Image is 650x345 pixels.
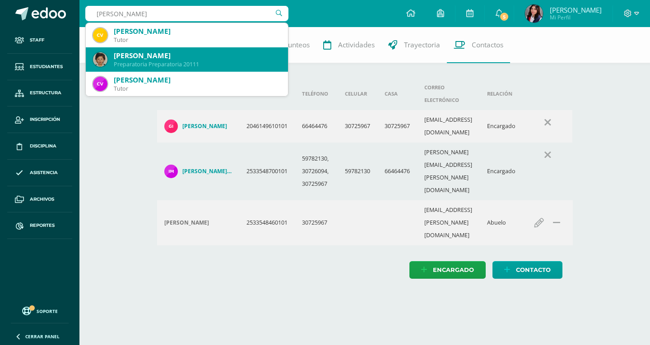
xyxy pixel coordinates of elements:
span: Asistencia [30,169,58,176]
span: [PERSON_NAME] [550,5,602,14]
th: Teléfono [295,78,338,110]
span: 5 [499,12,509,22]
span: Contacto [516,262,551,278]
td: 59782130, 30726094, 30725967 [295,143,338,200]
div: Giovanni Martinez [164,219,232,226]
td: 66464476 [295,110,338,143]
a: Contactos [447,27,510,63]
div: Tutor [114,36,281,44]
td: [EMAIL_ADDRESS][PERSON_NAME][DOMAIN_NAME] [417,200,480,245]
span: Mi Perfil [550,14,602,21]
td: 66464476 [377,143,417,200]
div: Tutor [114,85,281,92]
a: Asistencia [7,160,72,186]
th: Correo electrónico [417,78,480,110]
h4: [PERSON_NAME] [PERSON_NAME] [182,168,232,175]
td: [EMAIL_ADDRESS][DOMAIN_NAME] [417,110,480,143]
a: Estudiantes [7,54,72,80]
span: Soporte [37,308,58,314]
h4: [PERSON_NAME] [182,123,227,130]
td: 2046149610101 [239,110,295,143]
td: 30725967 [377,110,417,143]
a: Soporte [11,304,69,317]
td: Encargado [480,143,523,200]
a: [PERSON_NAME] [164,120,232,133]
img: b693cb180546dcdca8d757e14cedc374.png [164,120,178,133]
td: 2533548460101 [239,200,295,245]
td: 30725967 [338,110,377,143]
a: Contacto [492,261,562,279]
th: Casa [377,78,417,110]
th: Celular [338,78,377,110]
span: Archivos [30,196,54,203]
td: [PERSON_NAME][EMAIL_ADDRESS][PERSON_NAME][DOMAIN_NAME] [417,143,480,200]
span: Staff [30,37,44,44]
span: Disciplina [30,143,56,150]
a: Disciplina [7,133,72,160]
img: 331a885a7a06450cabc094b6be9ba622.png [525,5,543,23]
a: Archivos [7,186,72,213]
div: Preparatoria Preparatoria 20111 [114,60,281,68]
img: f590b76034afc79c0fae7aa8d9e259a8.png [93,52,107,67]
div: [PERSON_NAME] [114,75,281,85]
a: [PERSON_NAME] [PERSON_NAME] [164,165,232,178]
th: Relación [480,78,523,110]
span: Estudiantes [30,63,63,70]
td: 30725967 [295,200,338,245]
a: Inscripción [7,106,72,133]
a: Trayectoria [381,27,447,63]
img: 6009c668a922514eab248cbbcc4e85d0.png [164,165,178,178]
div: [PERSON_NAME] [114,51,281,60]
span: Reportes [30,222,55,229]
span: Trayectoria [404,40,440,50]
span: Actividades [338,40,375,50]
td: 2533548700101 [239,143,295,200]
td: Abuelo [480,200,523,245]
span: Estructura [30,89,61,97]
td: Encargado [480,110,523,143]
span: Encargado [433,262,474,278]
span: Cerrar panel [25,333,60,340]
a: Reportes [7,212,72,239]
h4: [PERSON_NAME] [164,219,209,226]
span: Punteos [284,40,310,50]
a: Encargado [409,261,486,279]
td: 59782130 [338,143,377,200]
img: 011f14358af2dba79196bc18e6fa25a6.png [93,28,107,42]
img: 8628304245af026beadceb66d6592622.png [93,77,107,91]
span: Inscripción [30,116,60,123]
span: Contactos [472,40,503,50]
a: Staff [7,27,72,54]
a: Actividades [316,27,381,63]
input: Busca un usuario... [85,6,288,21]
a: Estructura [7,80,72,107]
div: [PERSON_NAME] [114,27,281,36]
